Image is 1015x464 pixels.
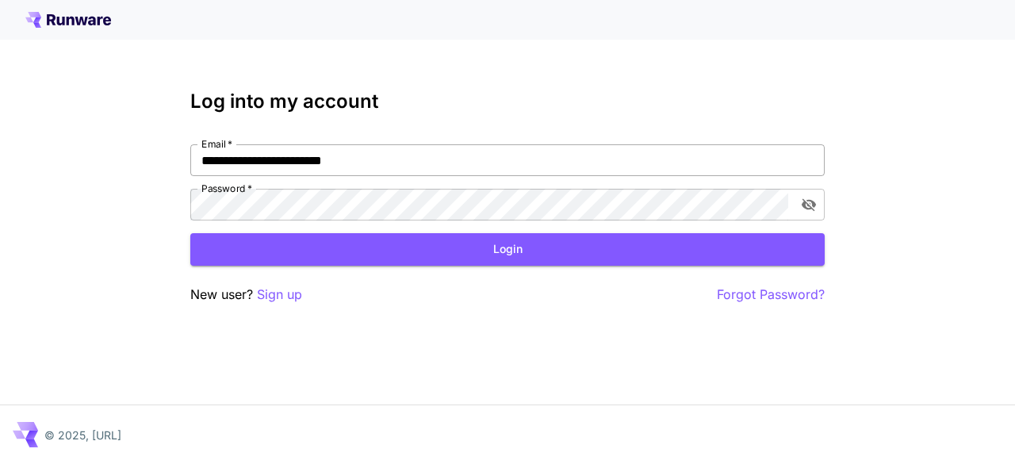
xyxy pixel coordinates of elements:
h3: Log into my account [190,90,825,113]
button: Forgot Password? [717,285,825,305]
label: Password [201,182,252,195]
button: toggle password visibility [795,190,823,219]
p: New user? [190,285,302,305]
label: Email [201,137,232,151]
p: © 2025, [URL] [44,427,121,443]
button: Login [190,233,825,266]
button: Sign up [257,285,302,305]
